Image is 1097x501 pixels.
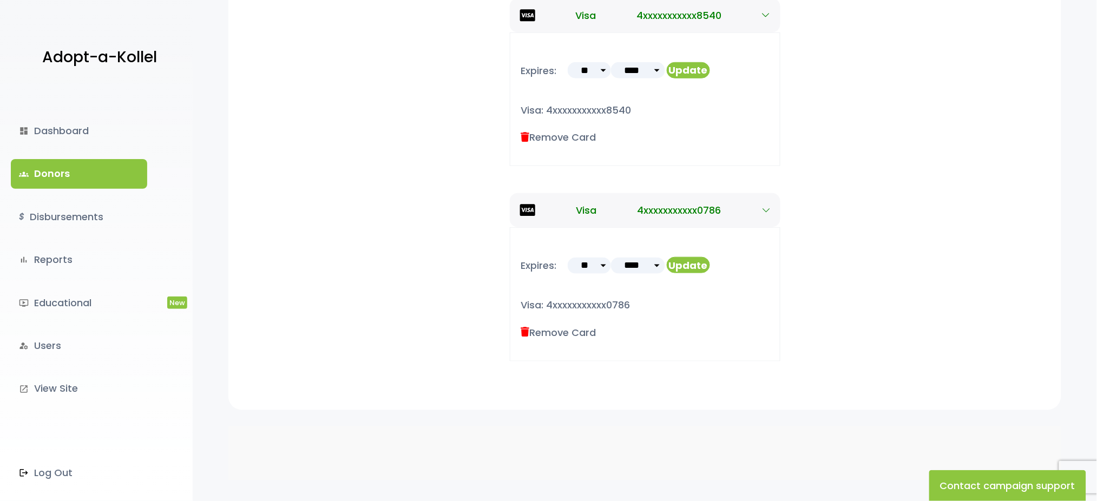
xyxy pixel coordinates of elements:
p: Visa: 4xxxxxxxxxxx8540 [521,102,769,119]
i: manage_accounts [19,341,29,351]
p: Expires: [521,257,557,285]
a: Log Out [11,458,147,487]
label: Remove Card [521,325,596,340]
a: $Disbursements [11,202,147,232]
i: ondemand_video [19,298,29,308]
i: dashboard [19,126,29,136]
label: Remove Card [521,130,596,144]
span: groups [19,169,29,179]
span: Visa [576,203,597,217]
p: Adopt-a-Kollel [42,44,157,71]
a: manage_accountsUsers [11,331,147,360]
span: 4xxxxxxxxxxx8540 [636,8,721,23]
i: launch [19,384,29,394]
a: Adopt-a-Kollel [37,31,157,84]
p: Expires: [521,62,557,90]
i: bar_chart [19,255,29,265]
a: ondemand_videoEducationalNew [11,288,147,318]
button: Update [667,62,710,78]
span: New [167,296,187,309]
a: launchView Site [11,374,147,403]
p: Visa: 4xxxxxxxxxxx0786 [521,296,769,314]
a: dashboardDashboard [11,116,147,146]
span: Visa [576,8,596,23]
button: Visa 4xxxxxxxxxxx0786 [510,193,780,227]
a: bar_chartReports [11,245,147,274]
button: Update [667,257,710,273]
a: groupsDonors [11,159,147,188]
span: 4xxxxxxxxxxx0786 [638,203,721,217]
button: Contact campaign support [929,470,1086,501]
i: $ [19,209,24,225]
